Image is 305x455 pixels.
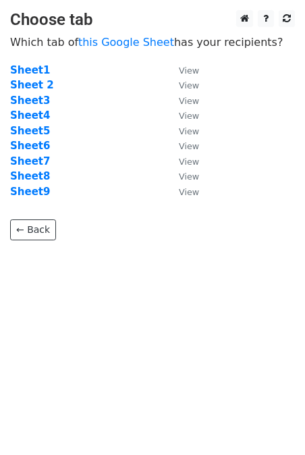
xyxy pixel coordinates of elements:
a: View [165,140,199,152]
a: Sheet7 [10,155,50,167]
small: View [179,111,199,121]
a: Sheet5 [10,125,50,137]
a: Sheet 2 [10,79,54,91]
small: View [179,126,199,136]
a: View [165,125,199,137]
small: View [179,157,199,167]
small: View [179,171,199,182]
small: View [179,96,199,106]
p: Which tab of has your recipients? [10,35,295,49]
a: View [165,64,199,76]
a: Sheet8 [10,170,50,182]
a: Sheet6 [10,140,50,152]
small: View [179,187,199,197]
a: Sheet1 [10,64,50,76]
small: View [179,80,199,90]
a: Sheet4 [10,109,50,122]
a: View [165,95,199,107]
small: View [179,65,199,76]
a: View [165,155,199,167]
small: View [179,141,199,151]
a: View [165,109,199,122]
a: View [165,79,199,91]
a: View [165,170,199,182]
a: Sheet9 [10,186,50,198]
a: Sheet3 [10,95,50,107]
h3: Choose tab [10,10,295,30]
a: this Google Sheet [78,36,174,49]
a: ← Back [10,219,56,240]
a: View [165,186,199,198]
